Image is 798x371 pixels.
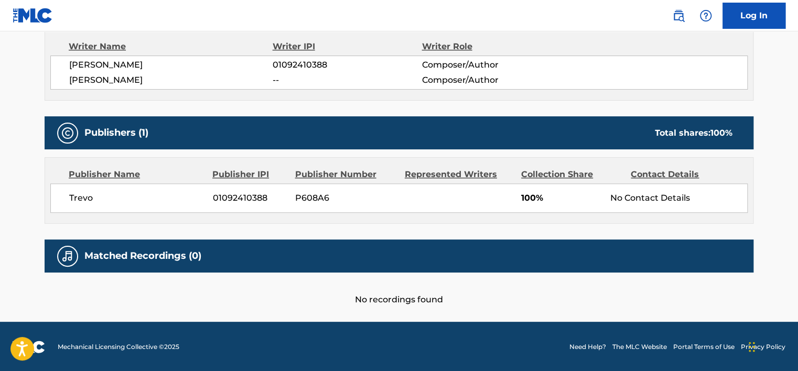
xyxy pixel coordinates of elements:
[422,74,557,86] span: Composer/Author
[655,127,732,139] div: Total shares:
[521,192,602,204] span: 100%
[45,272,753,306] div: No recordings found
[273,59,422,71] span: 01092410388
[13,8,53,23] img: MLC Logo
[695,5,716,26] div: Help
[741,342,785,352] a: Privacy Policy
[521,168,623,181] div: Collection Share
[710,128,732,138] span: 100 %
[69,74,273,86] span: [PERSON_NAME]
[69,40,273,53] div: Writer Name
[722,3,785,29] a: Log In
[13,341,45,353] img: logo
[213,192,287,204] span: 01092410388
[749,331,755,363] div: টেনে আনুন
[631,168,732,181] div: Contact Details
[699,9,712,22] img: help
[746,321,798,371] div: চ্যাট উইজেট
[569,342,606,352] a: Need Help?
[668,5,689,26] a: Public Search
[405,168,513,181] div: Represented Writers
[673,342,735,352] a: Portal Terms of Use
[61,250,74,263] img: Matched Recordings
[273,74,422,86] span: --
[422,40,557,53] div: Writer Role
[422,59,557,71] span: Composer/Author
[672,9,685,22] img: search
[746,321,798,371] iframe: Chat Widget
[212,168,287,181] div: Publisher IPI
[612,342,667,352] a: The MLC Website
[69,168,204,181] div: Publisher Name
[295,192,397,204] span: P608A6
[61,127,74,139] img: Publishers
[69,192,205,204] span: Trevo
[610,192,747,204] div: No Contact Details
[84,127,148,139] h5: Publishers (1)
[84,250,201,262] h5: Matched Recordings (0)
[69,59,273,71] span: [PERSON_NAME]
[58,342,179,352] span: Mechanical Licensing Collective © 2025
[273,40,422,53] div: Writer IPI
[295,168,396,181] div: Publisher Number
